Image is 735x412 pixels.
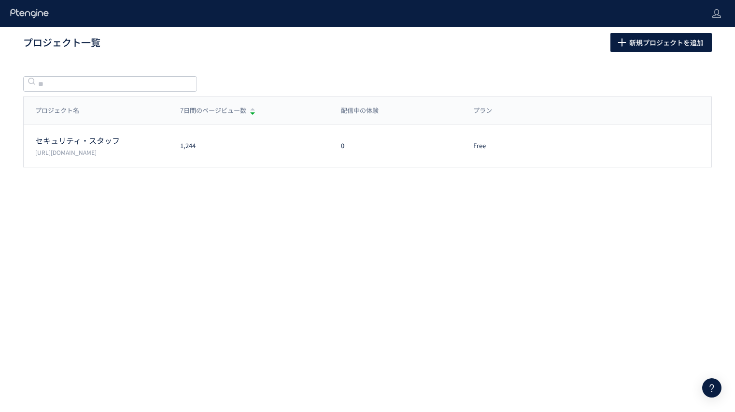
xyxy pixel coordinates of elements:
p: セキュリティ・スタッフ [35,135,169,146]
div: 1,244 [169,141,329,151]
h1: プロジェクト一覧 [23,36,589,50]
div: 0 [329,141,462,151]
span: プラン [473,106,492,115]
p: https://lp.motivate-s.co.jp [35,148,169,156]
span: 新規プロジェクトを追加 [629,33,704,52]
span: プロジェクト名 [35,106,79,115]
span: 7日間のページビュー数 [180,106,246,115]
button: 新規プロジェクトを追加 [610,33,712,52]
span: 配信中の体験 [341,106,379,115]
div: Free [462,141,566,151]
